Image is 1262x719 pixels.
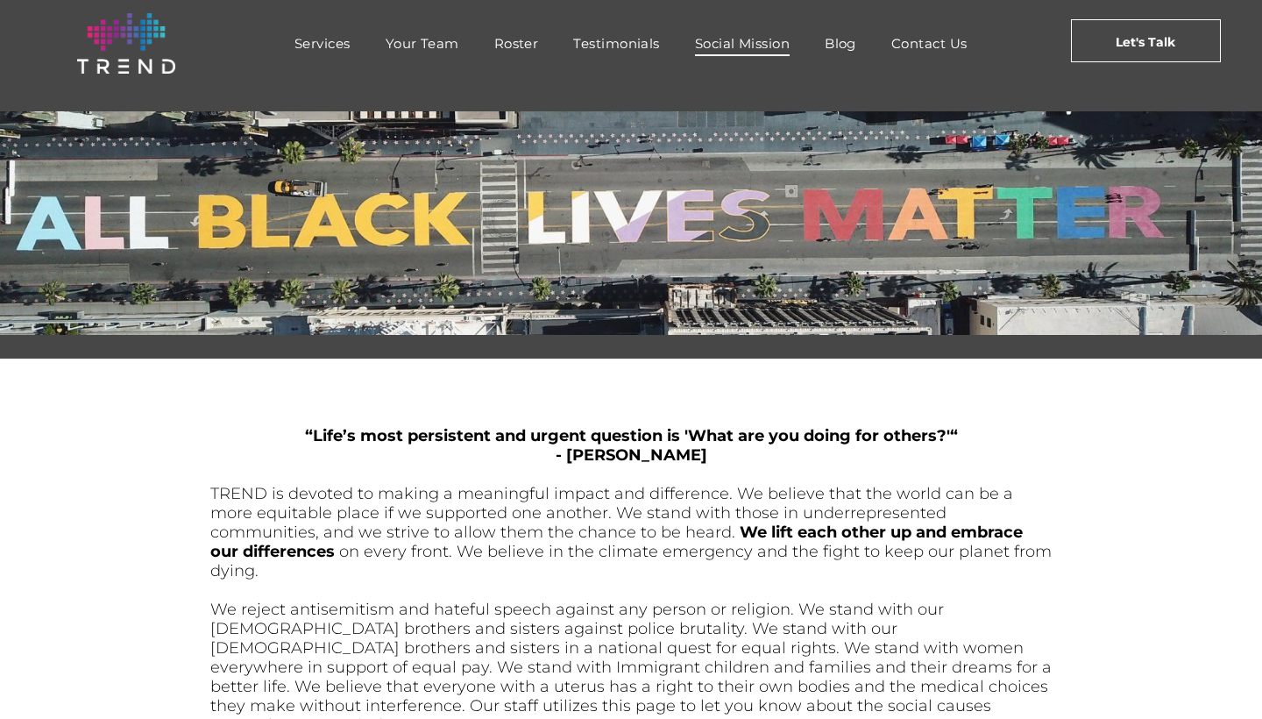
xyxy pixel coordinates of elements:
[477,31,557,56] a: Roster
[807,31,874,56] a: Blog
[556,31,677,56] a: Testimonials
[368,31,477,56] a: Your Team
[874,31,985,56] a: Contact Us
[210,523,1023,561] span: We lift each other up and embrace our differences
[77,13,175,74] img: logo
[210,484,1013,542] span: TREND is devoted to making a meaningful impact and difference. We believe that the world can be a...
[1071,19,1221,62] a: Let's Talk
[210,542,1052,580] span: on every front. We believe in the climate emergency and the fight to keep our planet from dying.
[1116,20,1175,64] span: Let's Talk
[305,426,958,445] span: “Life’s most persistent and urgent question is 'What are you doing for others?'“
[556,445,707,465] span: - [PERSON_NAME]
[277,31,368,56] a: Services
[677,31,807,56] a: Social Mission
